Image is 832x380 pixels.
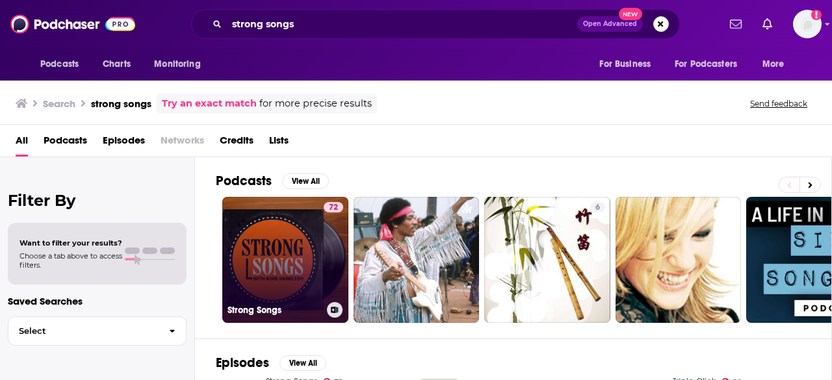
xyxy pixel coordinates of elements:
a: 6 [484,197,610,323]
a: Podcasts [44,130,87,157]
svg: Add a profile image [811,10,822,20]
span: Open Advanced [583,21,637,27]
span: for more precise results [259,96,372,111]
button: open menu [753,52,801,77]
h3: Strong Songs [227,305,322,316]
div: Search podcasts, credits, & more... [191,9,680,39]
a: 72 [324,202,343,212]
span: 72 [329,201,338,214]
span: Select [8,327,159,335]
span: Want to filter your results? [19,238,122,247]
p: Saved Searches [8,295,187,307]
button: open menu [145,52,217,77]
a: 72Strong Songs [222,197,348,323]
button: Send feedback [746,98,811,109]
input: Search podcasts, credits, & more... [227,14,577,34]
h3: strong songs [91,97,151,110]
a: 6 [590,202,605,212]
a: PodcastsView All [216,173,329,189]
span: More [762,55,785,73]
a: Credits [220,130,253,157]
button: open menu [590,52,667,77]
a: EpisodesView All [216,355,326,371]
button: Open AdvancedNew [577,16,643,32]
a: Try an exact match [162,96,257,111]
span: Networks [161,130,204,157]
a: Show notifications dropdown [757,13,777,35]
button: View All [282,173,329,189]
img: User Profile [793,10,822,38]
a: Lists [269,130,289,157]
button: Show profile menu [793,10,822,38]
a: All [16,130,28,157]
span: For Podcasters [675,55,737,73]
button: open menu [666,52,756,77]
span: Choose a tab above to access filters. [19,251,122,270]
h2: Filter By [8,191,187,210]
span: Logged in as LBPublicity2 [793,10,822,38]
span: 6 [595,201,600,214]
img: Podchaser - Follow, Share and Rate Podcasts [10,12,135,36]
span: New [619,8,642,20]
h2: Episodes [216,355,269,371]
h3: Search [43,97,75,110]
span: Charts [103,55,131,73]
button: Select [8,316,187,346]
span: Podcasts [40,55,79,73]
h2: Podcasts [216,173,272,189]
span: Monitoring [154,55,200,73]
a: Charts [94,52,138,77]
button: open menu [31,52,96,77]
span: For Business [599,55,651,73]
button: View All [279,355,326,371]
a: Show notifications dropdown [725,13,747,35]
a: Episodes [103,130,145,157]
